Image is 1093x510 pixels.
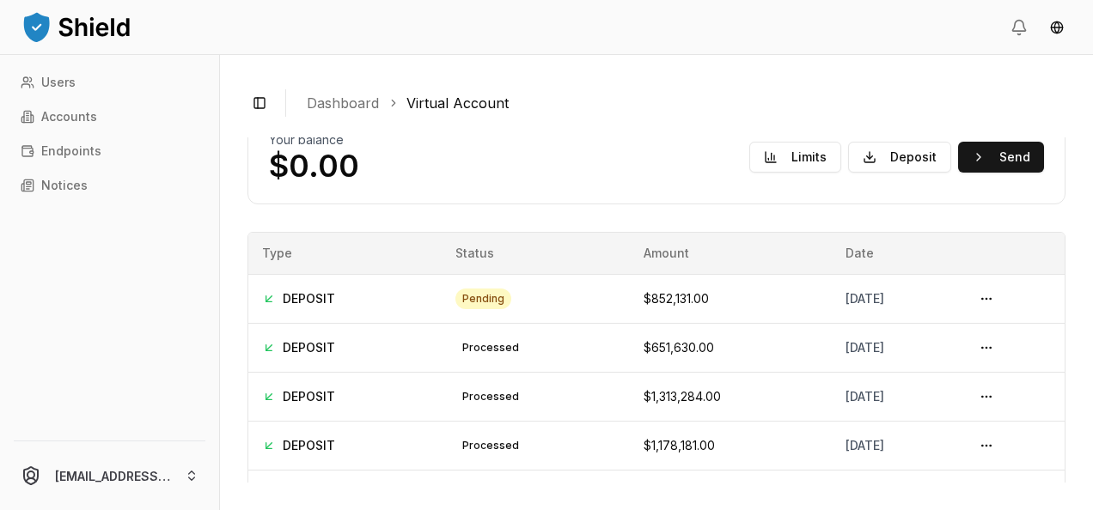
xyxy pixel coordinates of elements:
p: Endpoints [41,145,101,157]
th: Date [832,233,959,274]
a: Dashboard [307,93,379,113]
th: Amount [630,233,832,274]
div: processed [455,386,526,407]
span: $1,313,284.00 [644,389,721,404]
div: [DATE] [846,388,945,405]
h2: Your balance [269,131,344,149]
p: Users [41,76,76,88]
div: [DATE] [846,437,945,454]
span: DEPOSIT [283,388,335,405]
div: [DATE] [846,339,945,356]
img: ShieldPay Logo [21,9,132,44]
a: Accounts [14,103,205,131]
button: Deposit [848,142,951,173]
a: Endpoints [14,137,205,165]
span: $1,178,181.00 [644,438,715,452]
th: Type [248,233,442,274]
button: Limits [749,142,841,173]
p: Accounts [41,111,97,123]
a: Notices [14,172,205,199]
span: $852,131.00 [644,291,709,306]
p: [EMAIL_ADDRESS][DOMAIN_NAME] [55,467,171,485]
div: pending [455,288,511,309]
span: DEPOSIT [283,437,335,454]
p: $0.00 [269,149,359,183]
div: processed [455,435,526,456]
button: [EMAIL_ADDRESS][DOMAIN_NAME] [7,448,212,503]
span: DEPOSIT [283,290,335,307]
div: processed [455,337,526,358]
a: Users [14,69,205,96]
p: Notices [41,179,88,191]
a: Virtual Account [406,93,509,113]
div: [DATE] [846,290,945,307]
nav: breadcrumb [307,93,1052,113]
th: Status [442,233,630,274]
span: DEPOSIT [283,339,335,356]
span: $651,630.00 [644,340,714,355]
button: Send [958,142,1044,173]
